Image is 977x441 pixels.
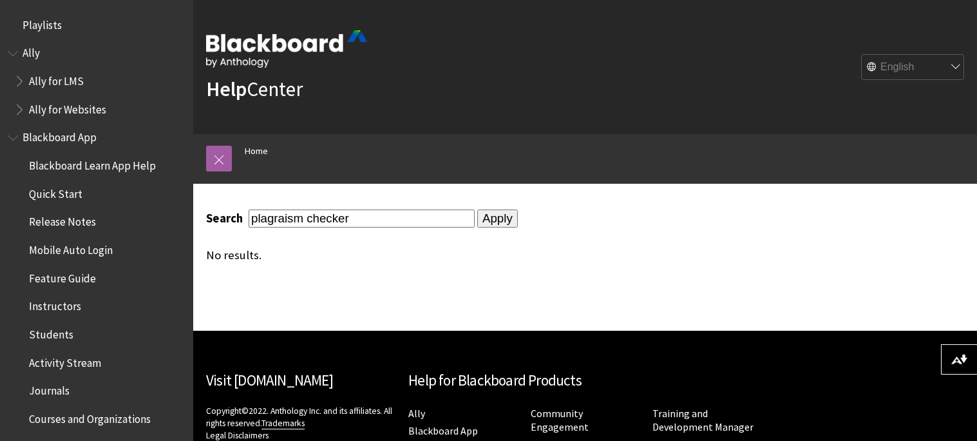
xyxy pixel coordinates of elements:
[29,183,82,201] span: Quick Start
[652,407,754,434] a: Training and Development Manager
[206,211,246,226] label: Search
[29,380,70,398] span: Journals
[29,352,101,369] span: Activity Stream
[8,14,185,36] nav: Book outline for Playlists
[8,43,185,121] nav: Book outline for Anthology Ally Help
[245,143,268,159] a: Home
[206,76,247,102] strong: Help
[261,418,305,429] a: Trademarks
[408,424,478,438] a: Blackboard App
[29,268,96,285] span: Feature Guide
[23,127,97,144] span: Blackboard App
[29,211,96,229] span: Release Notes
[29,155,156,172] span: Blackboard Learn App Help
[408,407,425,420] a: Ally
[23,43,40,60] span: Ally
[29,324,73,341] span: Students
[29,99,106,116] span: Ally for Websites
[206,248,773,262] div: No results.
[531,407,589,434] a: Community Engagement
[862,55,965,81] select: Site Language Selector
[206,371,333,389] a: Visit [DOMAIN_NAME]
[29,408,151,426] span: Courses and Organizations
[29,70,84,88] span: Ally for LMS
[206,30,367,68] img: Blackboard by Anthology
[29,296,81,313] span: Instructors
[206,76,303,102] a: HelpCenter
[29,239,113,257] span: Mobile Auto Login
[477,210,518,228] input: Apply
[23,14,62,32] span: Playlists
[408,369,762,392] h2: Help for Blackboard Products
